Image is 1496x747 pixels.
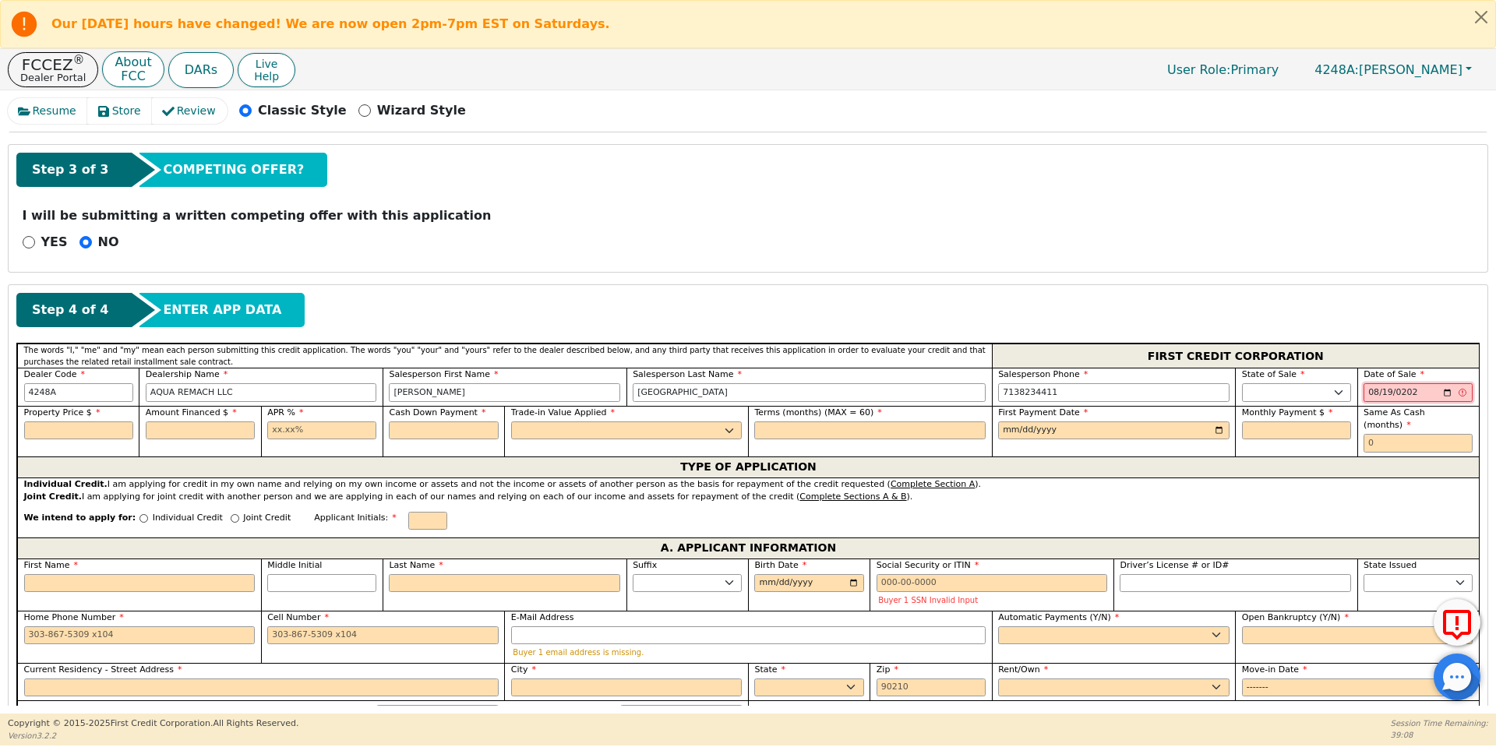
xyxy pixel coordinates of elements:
[633,560,657,570] span: Suffix
[1364,434,1473,453] input: 0
[1167,62,1230,77] span: User Role :
[258,101,347,120] p: Classic Style
[267,407,303,418] span: APR %
[1148,346,1324,366] span: FIRST CREDIT CORPORATION
[877,678,986,697] input: 90210
[1314,62,1462,77] span: [PERSON_NAME]
[633,369,742,379] span: Salesperson Last Name
[754,407,873,418] span: Terms (months) (MAX = 60)
[1391,729,1488,741] p: 39:08
[267,612,329,622] span: Cell Number
[17,344,992,368] div: The words "I," "me" and "my" mean each person submitting this credit application. The words "you"...
[1467,1,1495,33] button: Close alert
[146,407,237,418] span: Amount Financed $
[1152,55,1294,85] a: User Role:Primary
[998,369,1088,379] span: Salesperson Phone
[24,491,1473,504] div: I am applying for joint credit with another person and we are applying in each of our names and r...
[102,51,164,88] button: AboutFCC
[878,596,1106,604] p: Buyer 1 SSN Invalid Input
[998,421,1230,440] input: YYYY-MM-DD
[243,512,291,525] p: Joint Credit
[24,369,85,379] span: Dealer Code
[24,612,124,622] span: Home Phone Number
[1298,58,1488,82] button: 4248A:[PERSON_NAME]
[1364,560,1417,570] span: State Issued
[20,72,86,83] p: Dealer Portal
[1314,62,1359,77] span: 4248A:
[1120,560,1229,570] span: Driver’s License # or ID#
[115,70,151,83] p: FCC
[755,705,1473,731] p: Other Income. Alimony, child support or separate maintenance income need not be revealed if you d...
[20,57,86,72] p: FCCEZ
[24,560,79,570] span: First Name
[754,664,785,675] span: State
[661,538,836,558] span: A. APPLICANT INFORMATION
[24,478,1473,492] div: I am applying for credit in my own name and relying on my own income or assets and not the income...
[115,56,151,69] p: About
[877,664,898,675] span: Zip
[998,383,1230,402] input: 303-867-5309 x104
[152,98,228,124] button: Review
[877,574,1108,593] input: 000-00-0000
[1364,369,1424,379] span: Date of Sale
[1364,383,1473,402] input: YYYY-MM-DD
[153,512,223,525] p: Individual Credit
[254,58,279,70] span: Live
[24,664,182,675] span: Current Residency - Street Address
[680,457,817,477] span: TYPE OF APPLICATION
[1242,678,1473,697] input: YYYY-MM-DD
[32,301,108,319] span: Step 4 of 4
[891,479,975,489] u: Complete Section A
[254,70,279,83] span: Help
[24,626,256,645] input: 303-867-5309 x104
[799,492,906,502] u: Complete Sections A & B
[8,717,298,731] p: Copyright © 2015- 2025 First Credit Corporation.
[24,479,108,489] strong: Individual Credit.
[511,407,615,418] span: Trade-in Value Applied
[1364,407,1425,431] span: Same As Cash (months)
[754,574,863,593] input: YYYY-MM-DD
[513,648,983,657] p: Buyer 1 email address is missing.
[41,233,68,252] p: YES
[1242,612,1349,622] span: Open Bankruptcy (Y/N)
[389,369,498,379] span: Salesperson First Name
[213,718,298,728] span: All Rights Reserved.
[754,560,806,570] span: Birth Date
[1152,55,1294,85] p: Primary
[511,612,574,622] span: E-Mail Address
[24,512,136,537] span: We intend to apply for:
[1391,717,1488,729] p: Session Time Remaining:
[33,103,76,119] span: Resume
[877,560,979,570] span: Social Security or ITIN
[73,53,85,67] sup: ®
[51,16,610,31] b: Our [DATE] hours have changed! We are now open 2pm-7pm EST on Saturdays.
[377,101,466,120] p: Wizard Style
[1242,407,1333,418] span: Monthly Payment $
[98,233,119,252] p: NO
[32,160,108,179] span: Step 3 of 3
[8,52,98,87] button: FCCEZ®Dealer Portal
[1434,599,1480,646] button: Report Error to FCC
[177,103,216,119] span: Review
[8,730,298,742] p: Version 3.2.2
[389,407,485,418] span: Cash Down Payment
[168,52,234,88] button: DARs
[23,206,1474,225] p: I will be submitting a written competing offer with this application
[238,53,295,87] button: LiveHelp
[87,98,153,124] button: Store
[1242,664,1307,675] span: Move-in Date
[998,664,1048,675] span: Rent/Own
[146,369,228,379] span: Dealership Name
[998,407,1088,418] span: First Payment Date
[24,407,101,418] span: Property Price $
[8,98,88,124] button: Resume
[267,560,322,570] span: Middle Initial
[511,664,536,675] span: City
[389,560,443,570] span: Last Name
[112,103,141,119] span: Store
[163,160,304,179] span: COMPETING OFFER?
